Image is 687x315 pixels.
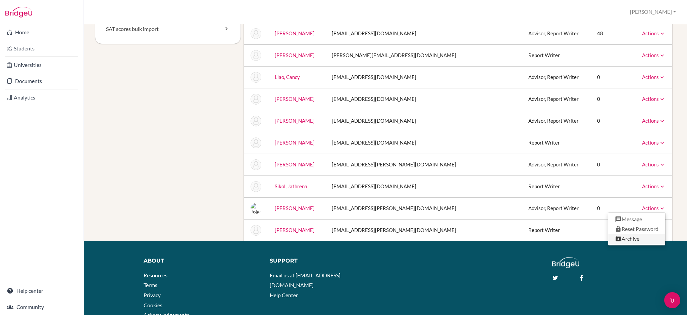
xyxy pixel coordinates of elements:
a: Privacy [144,292,161,298]
a: Students [1,42,82,55]
td: [PERSON_NAME][EMAIL_ADDRESS][DOMAIN_NAME] [326,44,523,66]
div: Open Intercom Messenger [664,292,680,308]
td: 0 [592,110,632,132]
a: Actions [642,52,666,58]
td: Advisor, Report Writer [523,154,591,175]
a: [PERSON_NAME] [275,118,315,124]
td: [EMAIL_ADDRESS][PERSON_NAME][DOMAIN_NAME] [326,197,523,219]
button: [PERSON_NAME] [627,6,679,18]
a: [PERSON_NAME] [275,161,315,167]
img: Ashley Fan [251,28,261,39]
td: Report Writer [523,175,591,197]
a: Cookies [144,302,162,308]
a: Documents [1,74,82,88]
a: Terms [144,282,157,288]
ul: Actions [608,212,666,246]
a: [PERSON_NAME] [275,140,315,146]
img: Jathrena Sikol [251,181,261,192]
td: [EMAIL_ADDRESS][DOMAIN_NAME] [326,175,523,197]
a: [PERSON_NAME] [275,205,315,211]
td: [EMAIL_ADDRESS][PERSON_NAME][DOMAIN_NAME] [326,154,523,175]
a: Actions [642,161,666,167]
td: Report Writer [523,44,591,66]
td: 0 [592,66,632,88]
td: 48 [592,23,632,44]
a: Actions [642,205,666,211]
td: Advisor, Report Writer [523,23,591,44]
td: [EMAIL_ADDRESS][DOMAIN_NAME] [326,66,523,88]
a: Actions [642,118,666,124]
img: logo_white@2x-f4f0deed5e89b7ecb1c2cc34c3e3d731f90f0f143d5ea2071677605dd97b5244.png [552,257,579,268]
a: Resources [144,272,167,278]
div: Support [270,257,379,265]
a: [PERSON_NAME] [275,227,315,233]
img: Eric Shen [251,159,261,170]
td: [EMAIL_ADDRESS][DOMAIN_NAME] [326,132,523,154]
td: Advisor, Report Writer [523,66,591,88]
a: SAT scores bulk import [95,14,241,44]
td: [EMAIL_ADDRESS][DOMAIN_NAME] [326,110,523,132]
a: Help Center [270,292,298,298]
a: Analytics [1,91,82,104]
a: Home [1,26,82,39]
td: Advisor, Report Writer [523,88,591,110]
img: Cancy Liao [251,72,261,83]
a: [PERSON_NAME] [275,30,315,36]
td: 0 [592,154,632,175]
a: [PERSON_NAME] [275,52,315,58]
div: About [144,257,259,265]
td: Advisor, Report Writer [523,110,591,132]
img: Jolene Sui [251,203,261,214]
a: Actions [642,30,666,36]
a: Actions [642,183,666,189]
a: Actions [642,140,666,146]
td: Advisor, Report Writer [523,197,591,219]
a: Community [1,300,82,314]
a: Message [608,214,665,224]
a: Actions [642,74,666,80]
a: Sikol, Jathrena [275,183,307,189]
td: 0 [592,88,632,110]
a: Archive [608,234,665,244]
a: Actions [642,96,666,102]
td: [EMAIL_ADDRESS][DOMAIN_NAME] [326,23,523,44]
img: Bridge-U [5,7,32,17]
img: Iris Lu [251,94,261,105]
a: Reset Password [608,224,665,234]
a: Universities [1,58,82,72]
td: [EMAIL_ADDRESS][PERSON_NAME][DOMAIN_NAME] [326,219,523,241]
img: Jason Van Schooneveld [251,225,261,236]
img: Mark Harper [251,50,261,61]
td: Report Writer [523,219,591,241]
a: Liao, Cancy [275,74,300,80]
td: [EMAIL_ADDRESS][DOMAIN_NAME] [326,88,523,110]
img: Ayomi Pheirim [251,137,261,148]
a: [PERSON_NAME] [275,96,315,102]
td: Report Writer [523,132,591,154]
img: Ashim Pheirim [251,116,261,126]
td: 0 [592,197,632,219]
a: Email us at [EMAIL_ADDRESS][DOMAIN_NAME] [270,272,340,288]
a: Help center [1,284,82,298]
